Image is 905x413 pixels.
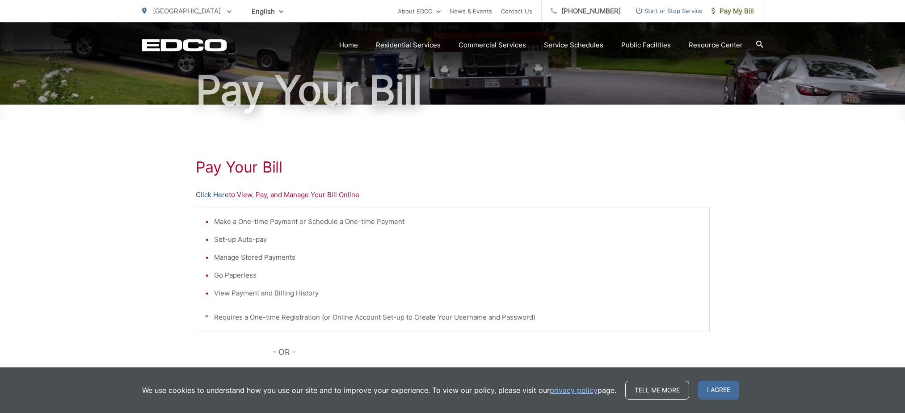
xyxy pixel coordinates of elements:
[245,4,290,19] span: English
[544,40,603,51] a: Service Schedules
[711,6,754,17] span: Pay My Bill
[550,385,598,396] a: privacy policy
[450,6,492,17] a: News & Events
[214,234,700,245] li: Set-up Auto-pay
[398,6,441,17] a: About EDCO
[196,190,710,200] p: to View, Pay, and Manage Your Bill Online
[214,252,700,263] li: Manage Stored Payments
[196,158,710,176] h1: Pay Your Bill
[621,40,671,51] a: Public Facilities
[698,381,739,400] span: I agree
[214,288,700,299] li: View Payment and Billing History
[339,40,358,51] a: Home
[142,385,616,396] p: We use cookies to understand how you use our site and to improve your experience. To view our pol...
[214,216,700,227] li: Make a One-time Payment or Schedule a One-time Payment
[689,40,743,51] a: Resource Center
[214,270,700,281] li: Go Paperless
[142,68,763,113] h1: Pay Your Bill
[501,6,532,17] a: Contact Us
[153,7,221,15] span: [GEOGRAPHIC_DATA]
[459,40,526,51] a: Commercial Services
[273,346,710,359] p: - OR -
[376,40,441,51] a: Residential Services
[196,190,229,200] a: Click Here
[142,39,227,51] a: EDCD logo. Return to the homepage.
[205,312,700,323] p: * Requires a One-time Registration (or Online Account Set-up to Create Your Username and Password)
[625,381,689,400] a: Tell me more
